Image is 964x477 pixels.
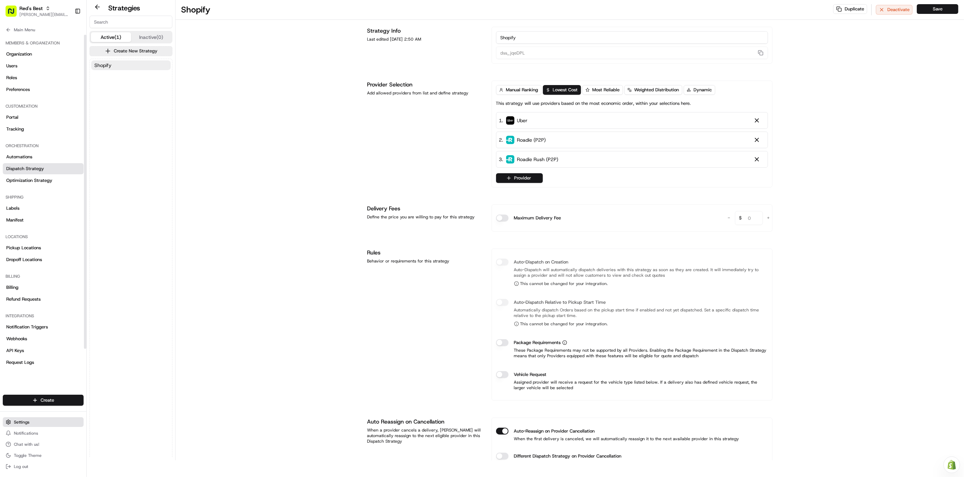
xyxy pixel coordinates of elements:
span: Create [41,397,54,403]
a: Dispatch Strategy [3,163,84,174]
img: Nash [7,7,21,21]
span: API Keys [6,348,24,354]
span: Preferences [6,86,30,93]
a: Dropoff Locations [3,254,84,265]
button: Main Menu [3,25,84,35]
div: Last edited [DATE] 2:50 AM [367,36,483,42]
a: Pickup Locations [3,242,84,253]
a: API Keys [3,345,84,356]
button: Provider [496,173,543,183]
img: 8571987876998_91fb9ceb93ad5c398215_72.jpg [15,67,27,79]
span: Organization [6,51,32,57]
button: Create New Strategy [89,46,172,56]
a: 📗Knowledge Base [4,153,56,165]
label: Auto-Dispatch Relative to Pickup Start Time [514,299,606,306]
span: Refund Requests [6,296,41,302]
span: Webhooks [6,336,27,342]
span: Dynamic [694,87,712,93]
span: Chat with us! [14,442,39,447]
span: Roadie (P2P) [517,136,546,143]
h2: Strategies [108,3,140,13]
span: Portal [6,114,18,120]
div: We're available if you need us! [31,74,95,79]
p: These Package Requirements may not be supported by all Providers. Enabling the Package Requiremen... [496,348,768,359]
span: Lowest Cost [553,87,578,93]
a: Manifest [3,215,84,226]
label: Maximum Delivery Fee [514,215,561,221]
span: Pylon [69,173,84,178]
button: Notifications [3,428,84,438]
div: Members & Organization [3,37,84,49]
a: Labels [3,203,84,214]
label: Different Dispatch Strategy on Provider Cancellation [514,453,622,460]
p: This strategy will use providers based on the most economic order, within your selections here. [496,100,691,107]
span: Roles [6,75,17,81]
span: Tracking [6,126,24,132]
span: This cannot be changed for your integration. [514,281,768,286]
img: Wisdom Oko [7,101,18,115]
span: Automatically dispatch Orders based on the pickup start time if enabled and not yet dispatched. S... [514,307,768,318]
span: Most Reliable [592,87,620,93]
span: Notifications [14,430,38,436]
span: [DATE] [61,127,76,132]
button: Active (1) [91,32,131,42]
div: 📗 [7,156,12,162]
button: Create [3,395,84,406]
h1: Auto Reassign on Cancellation [367,418,483,426]
p: Assigned provider will receive a request for the vehicle type listed below. If a delivery also ha... [496,379,768,391]
img: roadie-logo-v2.jpg [506,155,514,164]
span: [PERSON_NAME] [22,127,56,132]
a: Notification Triggers [3,321,84,333]
div: Integrations [3,310,84,321]
p: When the first delivery is canceled, we will automatically reassign it to the next available prov... [496,436,739,442]
div: Shipping [3,192,84,203]
div: Define the price you are willing to pay for this strategy [367,214,483,220]
span: Users [6,63,17,69]
a: Portal [3,112,84,123]
button: Inactive (0) [131,32,171,42]
span: Toggle Theme [14,453,42,458]
a: Preferences [3,84,84,95]
div: Customization [3,101,84,112]
input: Clear [18,45,114,52]
span: Settings [14,419,29,425]
div: When a provider cancels a delivery, [PERSON_NAME] will automatically reassign to the next eligibl... [367,427,483,444]
button: Shopify [91,60,171,70]
button: Weighted Distribution [624,85,682,95]
a: Users [3,60,84,72]
span: Red's Best [19,5,43,12]
a: Webhooks [3,333,84,344]
a: Request Logs [3,357,84,368]
img: Gabrielle LeFevre [7,120,18,131]
div: Locations [3,231,84,242]
span: Dropoff Locations [6,257,42,263]
span: Auto-Dispatch will automatically dispatch deliveries with this strategy as soon as they are creat... [514,267,768,278]
span: Pickup Locations [6,245,41,251]
button: Settings [3,417,84,427]
h1: Delivery Fees [367,204,483,213]
p: Welcome 👋 [7,28,126,39]
button: Most Reliable [582,85,623,95]
a: Tracking [3,124,84,135]
img: roadie-logo-v2.jpg [506,136,514,144]
a: Automations [3,151,84,162]
h1: Strategy Info [367,27,483,35]
div: 2 . [499,136,546,144]
span: Billing [6,284,18,291]
div: Behavior or requirements for this strategy [367,258,483,264]
button: Package Requirements [562,340,567,345]
span: Knowledge Base [14,156,53,162]
label: Auto-Reassign on Provider Cancellation [514,428,595,435]
span: Manifest [6,217,24,223]
span: Wisdom [PERSON_NAME] [22,108,74,114]
button: See all [108,89,126,98]
div: Past conversations [7,91,44,96]
a: Optimization Strategy [3,175,84,186]
span: Roadie Rush (P2P) [517,156,558,163]
span: Automations [6,154,32,160]
div: Start new chat [31,67,114,74]
span: Shopify [94,62,111,69]
span: Dispatch Strategy [6,166,44,172]
span: This cannot be changed for your integration. [514,321,768,327]
h1: Provider Selection [367,81,483,89]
